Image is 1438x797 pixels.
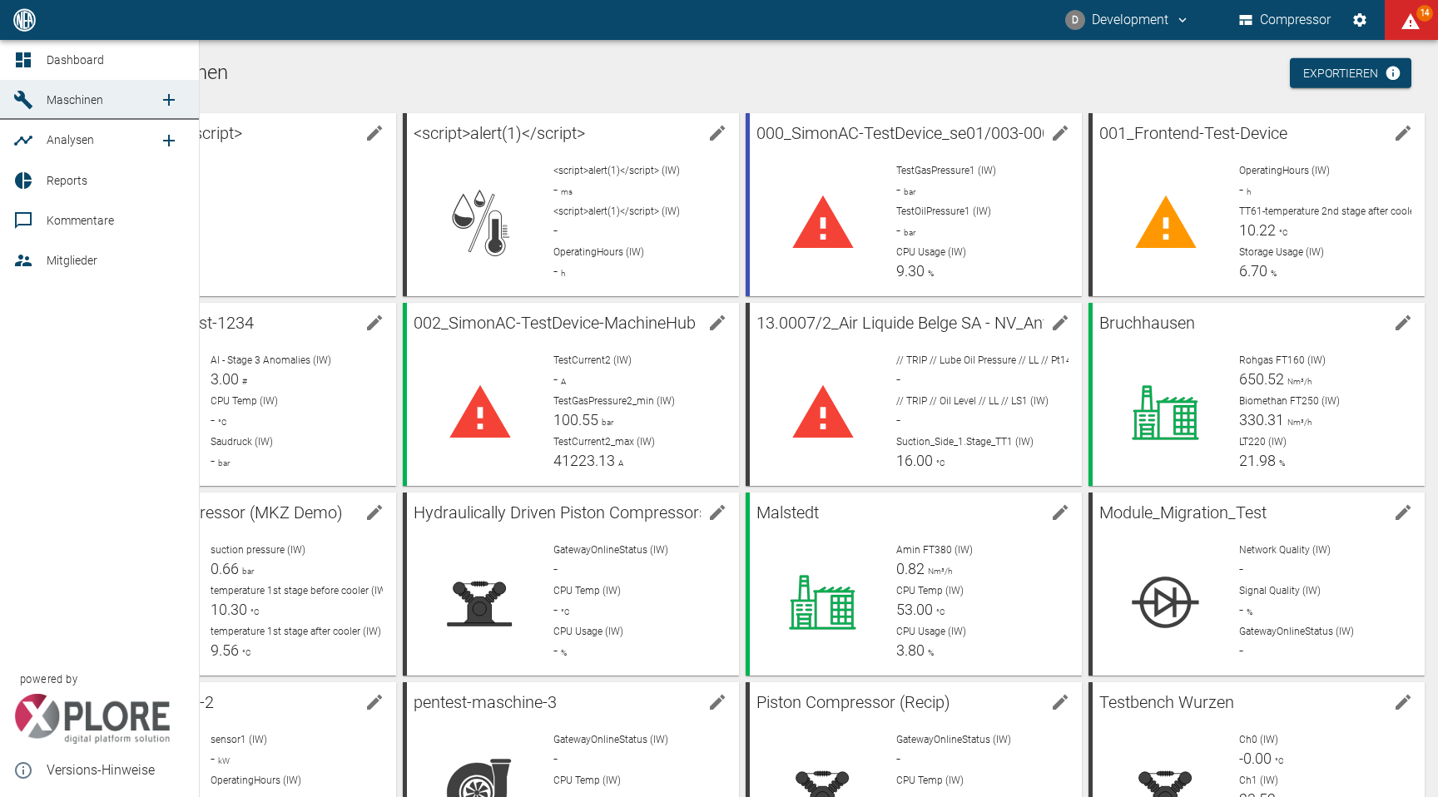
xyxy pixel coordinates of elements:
img: logo [12,8,37,31]
span: - [1239,560,1243,577]
span: 0.66 [211,560,239,577]
button: edit machine [1386,306,1420,339]
a: Bruchhausenedit machineRohgas FT160 (IW)650.52Nm³/hBiomethan FT250 (IW)330.31Nm³/hLT220 (IW)21.98% [1088,303,1425,486]
span: °C [1272,756,1284,765]
span: GatewayOnlineStatus (IW) [553,544,668,556]
span: °C [1276,228,1288,237]
span: Network Quality (IW) [1239,544,1331,556]
span: Testbench Wurzen [1099,692,1234,712]
span: powered by [20,671,77,687]
span: - [896,411,900,428]
span: // TRIP // Oil Level // LL // LS1 (IW) [896,395,1049,407]
span: CPU Usage (IW) [896,626,966,637]
span: OperatingHours (IW) [211,775,301,786]
span: bar [215,458,230,468]
span: <script>alert(1)</script> [414,123,585,143]
span: Versions-Hinweise [47,760,186,780]
span: - [553,370,558,388]
span: - [553,560,558,577]
span: % [1276,458,1285,468]
div: D [1065,10,1085,30]
span: CPU Temp (IW) [896,775,964,786]
span: °C [239,648,251,657]
span: TestGasPressure1 (IW) [896,165,996,176]
span: - [1239,601,1243,618]
span: - [211,411,215,428]
span: kW [215,756,230,765]
span: CPU Temp (IW) [896,585,964,597]
span: A [558,377,566,386]
a: <script>alert(1)</script>edit machine [60,113,396,296]
span: TestCurrent2_max (IW) [553,436,655,448]
span: Suction_Side_1.Stage_TT1 (IW) [896,436,1034,448]
span: Rohgas FT160 (IW) [1239,354,1326,366]
span: CPU Temp (IW) [553,585,621,597]
span: <script>alert(1)</script> (IW) [553,205,680,217]
span: CPU Usage (IW) [553,626,623,637]
span: °C [215,418,227,427]
span: °C [247,607,260,616]
span: - [553,641,558,659]
span: Nm³/h [1284,377,1312,386]
span: - [553,601,558,618]
span: Kommentare [47,214,114,227]
span: Ch1 (IW) [1239,775,1278,786]
button: edit machine [1044,306,1077,339]
a: 000_SimonAC-TestDevice_se01/003-0002edit machineTestGasPressure1 (IW)-barTestOilPressure1 (IW)-ba... [746,113,1082,296]
span: AI - Stage 3 Anomalies (IW) [211,354,331,366]
button: edit machine [1044,686,1077,719]
span: °C [933,458,945,468]
span: suction pressure (IW) [211,544,305,556]
span: LT220 (IW) [1239,436,1287,448]
button: edit machine [358,116,391,150]
a: 001_Frontend-Test-Deviceedit machineOperatingHours (IW)-hTT61-temperature 2nd stage after cooler ... [1088,113,1425,296]
span: Piston Compressor (Recip) [756,692,950,712]
span: TestCurrent2 (IW) [553,354,632,366]
span: <script>alert(1)</script> (IW) [553,165,680,176]
h1: Aktuelle Maschinen [60,60,1425,87]
span: 3.00 [211,370,239,388]
span: Mitglieder [47,254,97,267]
span: GatewayOnlineStatus (IW) [553,734,668,745]
span: // TRIP // Lube Oil Pressure // LL // Pt14 (IW) [896,354,1093,366]
span: TestOilPressure1 (IW) [896,205,991,217]
img: Xplore Logo [13,694,171,744]
button: edit machine [358,686,391,719]
a: <script>alert(1)</script>edit machine<script>alert(1)</script> (IW)-ms<script>alert(1)</script> (... [403,113,739,296]
span: 650.52 [1239,370,1284,388]
span: GatewayOnlineStatus (IW) [1239,626,1354,637]
span: Dashboard [47,53,104,67]
button: edit machine [701,496,734,529]
span: sensor1 (IW) [211,734,267,745]
span: 10.22 [1239,221,1276,239]
span: ms [558,187,573,196]
span: 14 [1416,5,1433,22]
span: 13.0007/2_Air Liquide Belge SA - NV_Antwerpen-[GEOGRAPHIC_DATA] (BE) [756,313,1297,333]
span: CPU Temp (IW) [553,775,621,786]
span: 3.80 [896,641,925,659]
span: 16.00 [896,452,933,469]
a: new /machines [152,83,186,116]
span: % [925,269,934,278]
span: 002_SimonAC-TestDevice-MachineHub [414,313,696,333]
span: - [211,452,215,469]
span: Diaphragm Compressor (MKZ Demo) [71,502,343,522]
span: - [1239,181,1243,198]
span: temperature 1st stage after cooler (IW) [211,626,381,637]
button: dev@neaxplore.com [1063,5,1193,35]
span: temperature 1st stage before cooler (IW) [211,585,389,597]
span: h [558,269,565,278]
a: Module_Migration_Testedit machineNetwork Quality (IW)-Signal Quality (IW)-%GatewayOnlineStatus (IW)- [1088,493,1425,676]
span: - [211,750,215,767]
span: # [239,377,247,386]
span: OperatingHours (IW) [1239,165,1330,176]
a: Malstedtedit machineAmin FT380 (IW)0.82Nm³/hCPU Temp (IW)53.00°CCPU Usage (IW)3.80% [746,493,1082,676]
span: Storage Usage (IW) [1239,246,1324,258]
span: % [558,648,567,657]
span: 6.70 [1239,262,1267,280]
span: CPU Temp (IW) [211,395,278,407]
span: Signal Quality (IW) [1239,585,1321,597]
span: % [925,648,934,657]
span: °C [933,607,945,616]
span: 330.31 [1239,411,1284,428]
